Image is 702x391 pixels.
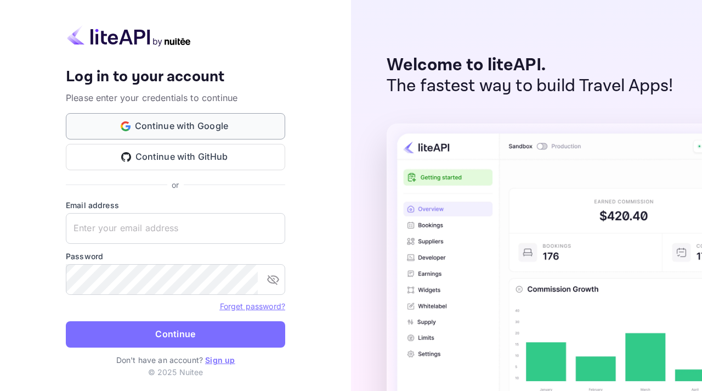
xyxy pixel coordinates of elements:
[66,68,285,87] h4: Log in to your account
[66,113,285,139] button: Continue with Google
[172,179,179,191] p: or
[220,301,285,311] a: Forget password?
[205,355,235,365] a: Sign up
[148,366,203,378] p: © 2025 Nuitee
[66,91,285,104] p: Please enter your credentials to continue
[66,144,285,170] button: Continue with GitHub
[262,269,284,291] button: toggle password visibility
[66,250,285,262] label: Password
[220,300,285,311] a: Forget password?
[66,354,285,366] p: Don't have an account?
[66,25,192,47] img: liteapi
[387,76,673,97] p: The fastest way to build Travel Apps!
[66,199,285,211] label: Email address
[66,321,285,348] button: Continue
[66,213,285,244] input: Enter your email address
[387,55,673,76] p: Welcome to liteAPI.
